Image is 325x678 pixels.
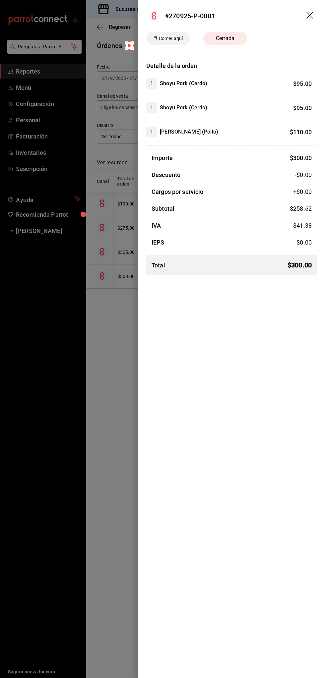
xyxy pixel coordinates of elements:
h3: Descuento [152,170,180,179]
h3: Detalle de la orden [146,61,317,70]
span: $ 0.00 [296,239,312,246]
span: $ 300.00 [290,154,312,161]
h3: Total [152,261,165,270]
span: -$0.00 [295,170,312,179]
h4: [PERSON_NAME] (Pollo) [160,128,218,136]
h3: Importe [152,153,173,162]
img: Tooltip marker [125,41,134,50]
h3: Cargos por servicio [152,187,204,196]
h4: Shoyu Pork (Cerdo) [160,80,207,87]
span: $ 41.38 [293,222,312,229]
span: $ 258.62 [290,205,312,212]
span: +$ 0.00 [293,187,312,196]
button: drag [306,12,314,20]
span: $ 110.00 [290,129,312,136]
h3: IVA [152,221,161,230]
h3: IEPS [152,238,164,247]
span: Comer aquí [156,35,185,42]
span: $ 300.00 [288,260,312,270]
h4: Shoyu Pork (Cerdo) [160,104,207,112]
span: $ 95.00 [293,80,312,87]
span: 1 [146,80,157,87]
div: #270925-P-0001 [165,11,215,21]
h3: Subtotal [152,204,174,213]
span: 1 [146,104,157,112]
span: $ 95.00 [293,104,312,111]
span: 1 [146,128,157,136]
span: Cerrada [212,34,238,42]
